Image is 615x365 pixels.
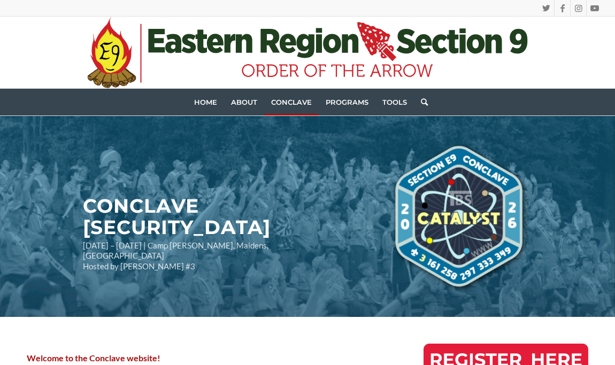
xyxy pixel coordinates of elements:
span: Programs [326,98,368,106]
h2: CONCLAVE [SECURITY_DATA] [83,196,350,238]
span: Home [194,98,217,106]
span: Conclave [271,98,312,106]
a: Tools [375,89,414,115]
span: Tools [382,98,407,106]
img: 2026 E9 Conclave logo_shadow [384,142,532,290]
span: About [231,98,257,106]
a: Search [414,89,428,115]
p: [DATE] – [DATE] | Camp [PERSON_NAME], Maidens, [GEOGRAPHIC_DATA] Hosted by [PERSON_NAME] #3 [83,240,350,272]
a: Conclave [264,89,319,115]
a: Home [187,89,224,115]
strong: Welcome to the Conclave website! [27,353,160,363]
a: About [224,89,264,115]
a: Programs [319,89,375,115]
